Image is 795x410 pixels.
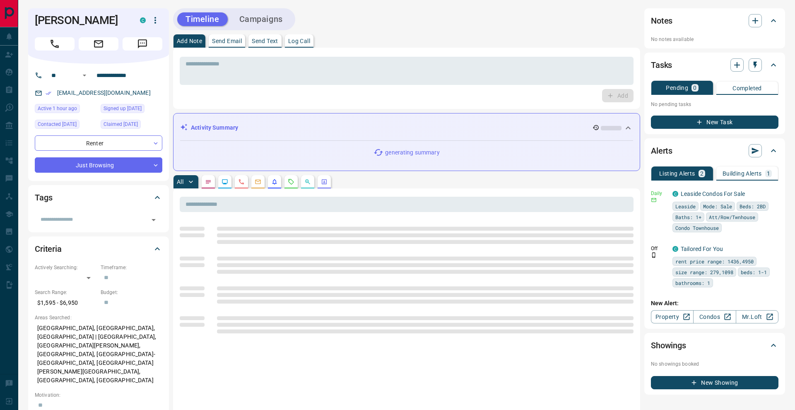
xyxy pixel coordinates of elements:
[651,141,778,161] div: Alerts
[180,120,633,135] div: Activity Summary
[651,360,778,368] p: No showings booked
[46,90,51,96] svg: Email Verified
[205,178,212,185] svg: Notes
[35,120,96,131] div: Tue Jul 29 2025
[675,202,696,210] span: Leaside
[651,197,657,203] svg: Email
[101,264,162,271] p: Timeframe:
[693,310,736,323] a: Condos
[222,178,228,185] svg: Lead Browsing Activity
[672,191,678,197] div: condos.ca
[79,70,89,80] button: Open
[35,37,75,51] span: Call
[255,178,261,185] svg: Emails
[736,310,778,323] a: Mr.Loft
[252,38,278,44] p: Send Text
[651,376,778,389] button: New Showing
[651,58,672,72] h2: Tasks
[666,85,688,91] p: Pending
[651,36,778,43] p: No notes available
[651,144,672,157] h2: Alerts
[651,252,657,258] svg: Push Notification Only
[123,37,162,51] span: Message
[35,188,162,207] div: Tags
[741,268,767,276] span: beds: 1-1
[651,55,778,75] div: Tasks
[101,289,162,296] p: Budget:
[681,191,745,197] a: Leaside Condos For Sale
[651,245,667,252] p: Off
[35,264,96,271] p: Actively Searching:
[651,14,672,27] h2: Notes
[723,171,762,176] p: Building Alerts
[35,239,162,259] div: Criteria
[238,178,245,185] svg: Calls
[675,257,754,265] span: rent price range: 1436,4950
[231,12,291,26] button: Campaigns
[104,104,142,113] span: Signed up [DATE]
[35,314,162,321] p: Areas Searched:
[35,135,162,151] div: Renter
[35,242,62,256] h2: Criteria
[767,171,770,176] p: 1
[38,120,77,128] span: Contacted [DATE]
[35,321,162,387] p: [GEOGRAPHIC_DATA], [GEOGRAPHIC_DATA], [GEOGRAPHIC_DATA] | [GEOGRAPHIC_DATA], [GEOGRAPHIC_DATA][PE...
[57,89,151,96] a: [EMAIL_ADDRESS][DOMAIN_NAME]
[35,391,162,399] p: Motivation:
[675,213,701,221] span: Baths: 1+
[651,98,778,111] p: No pending tasks
[140,17,146,23] div: condos.ca
[651,299,778,308] p: New Alert:
[104,120,138,128] span: Claimed [DATE]
[321,178,328,185] svg: Agent Actions
[35,289,96,296] p: Search Range:
[177,38,202,44] p: Add Note
[101,120,162,131] div: Wed Mar 17 2021
[651,335,778,355] div: Showings
[101,104,162,116] div: Wed Mar 17 2021
[651,190,667,197] p: Daily
[177,12,228,26] button: Timeline
[35,296,96,310] p: $1,595 - $6,950
[651,339,686,352] h2: Showings
[732,85,762,91] p: Completed
[681,246,723,252] a: Tailored For You
[651,116,778,129] button: New Task
[304,178,311,185] svg: Opportunities
[38,104,77,113] span: Active 1 hour ago
[79,37,118,51] span: Email
[35,191,52,204] h2: Tags
[35,14,128,27] h1: [PERSON_NAME]
[212,38,242,44] p: Send Email
[35,157,162,173] div: Just Browsing
[385,148,439,157] p: generating summary
[288,178,294,185] svg: Requests
[675,268,733,276] span: size range: 279,1098
[709,213,755,221] span: Att/Row/Twnhouse
[271,178,278,185] svg: Listing Alerts
[700,171,703,176] p: 2
[191,123,238,132] p: Activity Summary
[148,214,159,226] button: Open
[703,202,732,210] span: Mode: Sale
[740,202,766,210] span: Beds: 2BD
[693,85,696,91] p: 0
[35,104,96,116] div: Tue Oct 14 2025
[651,310,694,323] a: Property
[675,224,719,232] span: Condo Townhouse
[659,171,695,176] p: Listing Alerts
[672,246,678,252] div: condos.ca
[651,11,778,31] div: Notes
[675,279,710,287] span: bathrooms: 1
[288,38,310,44] p: Log Call
[177,179,183,185] p: All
